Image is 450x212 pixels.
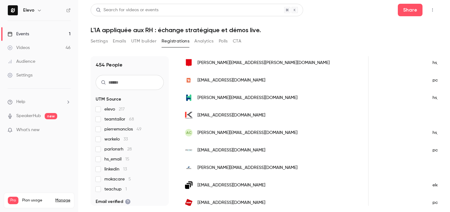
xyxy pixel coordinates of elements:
[55,198,70,203] a: Manage
[96,61,122,69] h1: 454 People
[104,126,142,132] span: pierremonclos
[113,36,126,46] button: Emails
[197,95,297,101] span: [PERSON_NAME][EMAIL_ADDRESS][DOMAIN_NAME]
[185,112,192,119] img: kardham.com
[197,147,265,154] span: [EMAIL_ADDRESS][DOMAIN_NAME]
[123,167,127,171] span: 13
[7,72,32,78] div: Settings
[194,36,214,46] button: Analytics
[104,116,134,122] span: teamtailor
[7,58,35,65] div: Audience
[104,156,129,162] span: hs_email
[233,36,241,46] button: CTA
[185,199,192,206] img: ugap.fr
[127,147,132,151] span: 28
[7,31,29,37] div: Events
[7,99,71,105] li: help-dropdown-opener
[131,36,157,46] button: UTM builder
[197,60,330,66] span: [PERSON_NAME][EMAIL_ADDRESS][PERSON_NAME][DOMAIN_NAME]
[197,200,265,206] span: [EMAIL_ADDRESS][DOMAIN_NAME]
[186,130,192,136] span: AC
[45,113,57,119] span: new
[185,181,192,189] img: fbdgroup.fr
[91,26,437,34] h1: L'IA appliquée aux RH : échange stratégique et démos live.
[104,176,131,182] span: mokacare
[197,77,265,84] span: [EMAIL_ADDRESS][DOMAIN_NAME]
[104,136,128,142] span: workelo
[129,117,134,121] span: 68
[16,113,41,119] a: SpeakerHub
[91,36,108,46] button: Settings
[197,112,265,119] span: [EMAIL_ADDRESS][DOMAIN_NAME]
[119,107,125,111] span: 217
[125,157,129,161] span: 15
[123,137,128,141] span: 33
[197,165,297,171] span: [PERSON_NAME][EMAIL_ADDRESS][DOMAIN_NAME]
[398,4,422,16] button: Share
[125,187,127,191] span: 1
[8,5,18,15] img: Elevo
[16,99,25,105] span: Help
[185,146,192,154] img: placetolearn.fr
[185,76,192,84] img: teaminside.fr
[219,36,228,46] button: Polls
[16,127,40,133] span: What's new
[96,96,121,102] span: UTM Source
[22,198,52,203] span: Plan usage
[185,164,192,171] img: imerys.com
[162,36,189,46] button: Registrations
[104,186,127,192] span: teachup
[185,59,192,67] img: bibl.ulaval.ca
[128,177,131,181] span: 5
[7,45,30,51] div: Videos
[104,106,125,112] span: elevo
[23,7,34,13] h6: Elevo
[96,199,131,205] span: Email verified
[137,127,142,131] span: 49
[96,7,158,13] div: Search for videos or events
[197,130,297,136] span: [PERSON_NAME][EMAIL_ADDRESS][DOMAIN_NAME]
[185,94,192,101] img: ouihelp.fr
[197,182,265,189] span: [EMAIL_ADDRESS][DOMAIN_NAME]
[104,146,132,152] span: parlonsrh
[8,197,18,204] span: Pro
[104,166,127,172] span: linkedin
